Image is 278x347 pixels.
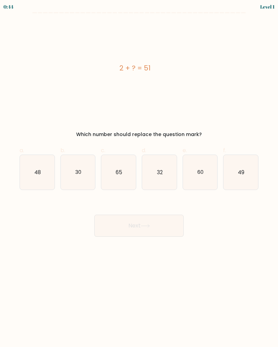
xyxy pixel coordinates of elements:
[75,168,81,176] text: 30
[24,131,254,138] div: Which number should replace the question mark?
[20,63,250,73] div: 2 + ? = 51
[116,168,122,176] text: 65
[157,168,163,176] text: 32
[142,146,146,154] span: d.
[34,168,41,176] text: 48
[3,3,13,10] div: 0:44
[223,146,226,154] span: f.
[238,168,244,176] text: 49
[260,3,275,10] div: Level 1
[60,146,65,154] span: b.
[94,215,184,237] button: Next
[183,146,187,154] span: e.
[20,146,24,154] span: a.
[197,168,204,176] text: 60
[101,146,105,154] span: c.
